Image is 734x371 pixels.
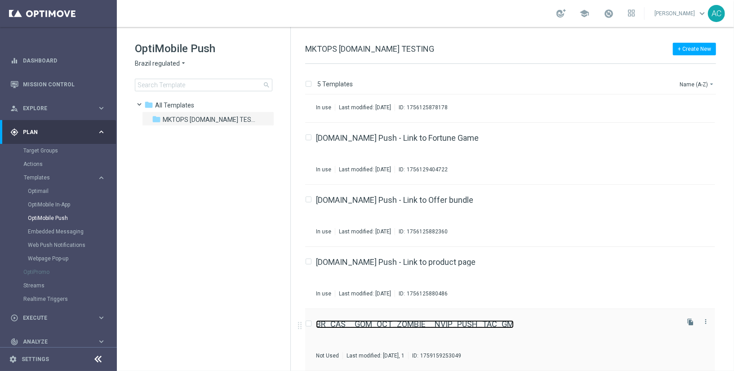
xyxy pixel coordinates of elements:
[316,258,476,266] a: [DOMAIN_NAME] Push - Link to product page
[28,228,93,235] a: Embedded Messaging
[305,44,434,54] span: MKTOPS [DOMAIN_NAME] TESTING
[579,9,589,18] span: school
[28,184,116,198] div: Optimail
[10,338,106,345] div: track_changes Analyze keyboard_arrow_right
[10,105,106,112] button: person_search Explore keyboard_arrow_right
[22,357,49,362] a: Settings
[10,57,18,65] i: equalizer
[335,228,395,235] div: Last modified: [DATE]
[10,104,97,112] div: Explore
[135,59,187,68] button: Brazil regulated arrow_drop_down
[687,318,694,326] i: file_copy
[23,144,116,157] div: Target Groups
[10,314,97,322] div: Execute
[180,59,187,68] i: arrow_drop_down
[335,290,395,297] div: Last modified: [DATE]
[23,339,97,344] span: Analyze
[135,59,180,68] span: Brazil regulated
[10,128,18,136] i: gps_fixed
[407,166,448,173] div: 1756129404722
[10,49,106,72] div: Dashboard
[708,80,715,88] i: arrow_drop_down
[10,72,106,96] div: Mission Control
[296,247,732,309] div: Press SPACE to select this row.
[407,290,448,297] div: 1756125880486
[28,198,116,211] div: OptiMobile In-App
[654,7,708,20] a: [PERSON_NAME]keyboard_arrow_down
[296,309,732,371] div: Press SPACE to select this row.
[10,338,18,346] i: track_changes
[679,79,716,89] button: Name (A-Z)arrow_drop_down
[673,43,716,55] button: + Create New
[144,100,153,109] i: folder
[316,134,479,142] a: [DOMAIN_NAME] Push - Link to Fortune Game
[24,175,97,180] div: Templates
[697,9,707,18] span: keyboard_arrow_down
[708,5,725,22] div: AC
[10,57,106,64] button: equalizer Dashboard
[702,318,709,325] i: more_vert
[97,128,106,136] i: keyboard_arrow_right
[316,290,331,297] div: In use
[316,228,331,235] div: In use
[10,314,106,322] div: play_circle_outline Execute keyboard_arrow_right
[316,196,473,204] a: [DOMAIN_NAME] Push - Link to Offer bundle
[10,104,18,112] i: person_search
[296,185,732,247] div: Press SPACE to select this row.
[23,147,93,154] a: Target Groups
[23,174,106,181] button: Templates keyboard_arrow_right
[23,292,116,306] div: Realtime Triggers
[23,279,116,292] div: Streams
[10,81,106,88] button: Mission Control
[420,352,461,359] div: 1759159253049
[23,161,93,168] a: Actions
[155,101,194,109] span: Templates
[97,337,106,346] i: keyboard_arrow_right
[28,211,116,225] div: OptiMobile Push
[316,166,331,173] div: In use
[135,79,272,91] input: Search Template
[135,41,272,56] h1: OptiMobile Push
[28,252,116,265] div: Webpage Pop-up
[395,290,448,297] div: ID:
[335,166,395,173] div: Last modified: [DATE]
[335,104,395,111] div: Last modified: [DATE]
[28,201,93,208] a: OptiMobile In-App
[23,171,116,265] div: Templates
[10,314,18,322] i: play_circle_outline
[23,295,93,303] a: Realtime Triggers
[343,352,408,359] div: Last modified: [DATE], 1
[24,175,88,180] span: Templates
[317,80,353,88] p: 5 Templates
[316,104,331,111] div: In use
[28,225,116,238] div: Embedded Messaging
[408,352,461,359] div: ID:
[163,116,255,124] span: MKTOPS BET.BR TESTING
[28,241,93,249] a: Web Push Notifications
[685,316,696,328] button: file_copy
[407,228,448,235] div: 1756125882360
[23,157,116,171] div: Actions
[701,316,710,327] button: more_vert
[23,282,93,289] a: Streams
[395,104,448,111] div: ID:
[316,320,514,328] a: BR_CAS__GOM_OCT_ZOMBIE__NVIP_PUSH_TAC_GM
[10,129,106,136] button: gps_fixed Plan keyboard_arrow_right
[395,166,448,173] div: ID:
[9,355,17,363] i: settings
[23,265,116,279] div: OptiPromo
[23,315,97,321] span: Execute
[296,123,732,185] div: Press SPACE to select this row.
[395,228,448,235] div: ID:
[28,188,93,195] a: Optimail
[23,130,97,135] span: Plan
[97,313,106,322] i: keyboard_arrow_right
[28,255,93,262] a: Webpage Pop-up
[23,72,106,96] a: Mission Control
[263,81,270,89] span: search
